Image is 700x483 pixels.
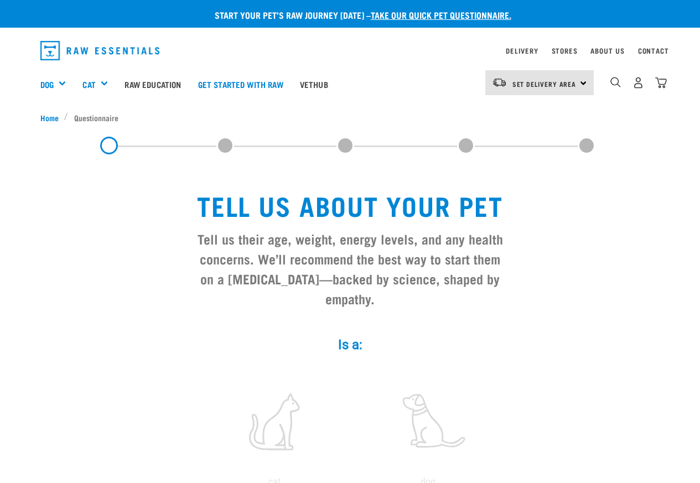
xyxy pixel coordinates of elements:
[632,77,644,89] img: user.png
[190,62,292,106] a: Get started with Raw
[116,62,189,106] a: Raw Education
[40,112,65,123] a: Home
[590,49,624,53] a: About Us
[193,190,507,220] h1: Tell us about your pet
[506,49,538,53] a: Delivery
[655,77,667,89] img: home-icon@2x.png
[552,49,578,53] a: Stores
[610,77,621,87] img: home-icon-1@2x.png
[32,37,669,65] nav: dropdown navigation
[193,228,507,308] h3: Tell us their age, weight, energy levels, and any health concerns. We’ll recommend the best way t...
[40,112,660,123] nav: breadcrumbs
[40,41,160,60] img: Raw Essentials Logo
[292,62,336,106] a: Vethub
[638,49,669,53] a: Contact
[512,82,577,86] span: Set Delivery Area
[492,77,507,87] img: van-moving.png
[82,78,95,91] a: Cat
[184,335,516,355] label: Is a:
[371,12,511,17] a: take our quick pet questionnaire.
[40,78,54,91] a: Dog
[40,112,59,123] span: Home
